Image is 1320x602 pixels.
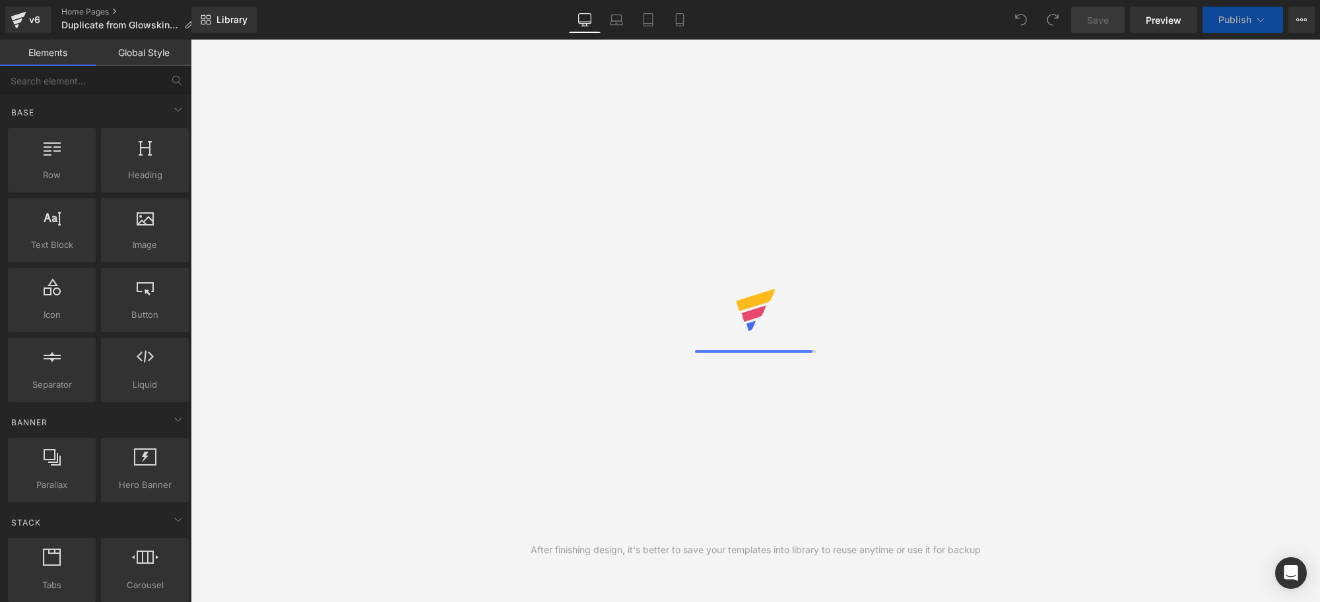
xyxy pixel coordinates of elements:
[1008,7,1034,33] button: Undo
[61,20,179,30] span: Duplicate from GlowskinPro
[1275,557,1307,589] div: Open Intercom Messenger
[10,516,42,529] span: Stack
[105,168,185,182] span: Heading
[1218,15,1251,25] span: Publish
[1130,7,1197,33] a: Preview
[12,238,92,252] span: Text Block
[105,308,185,322] span: Button
[12,308,92,322] span: Icon
[1288,7,1315,33] button: More
[5,7,51,33] a: v6
[1203,7,1283,33] button: Publish
[105,478,185,492] span: Hero Banner
[531,543,981,557] div: After finishing design, it's better to save your templates into library to reuse anytime or use i...
[601,7,632,33] a: Laptop
[10,106,36,119] span: Base
[12,578,92,592] span: Tabs
[105,238,185,252] span: Image
[1039,7,1066,33] button: Redo
[96,40,191,66] a: Global Style
[569,7,601,33] a: Desktop
[10,416,49,429] span: Banner
[191,7,257,33] a: New Library
[664,7,696,33] a: Mobile
[12,378,92,392] span: Separator
[1087,13,1109,27] span: Save
[26,11,43,28] div: v6
[61,7,204,17] a: Home Pages
[105,378,185,392] span: Liquid
[216,14,247,26] span: Library
[12,478,92,492] span: Parallax
[12,168,92,182] span: Row
[632,7,664,33] a: Tablet
[105,578,185,592] span: Carousel
[1146,13,1181,27] span: Preview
